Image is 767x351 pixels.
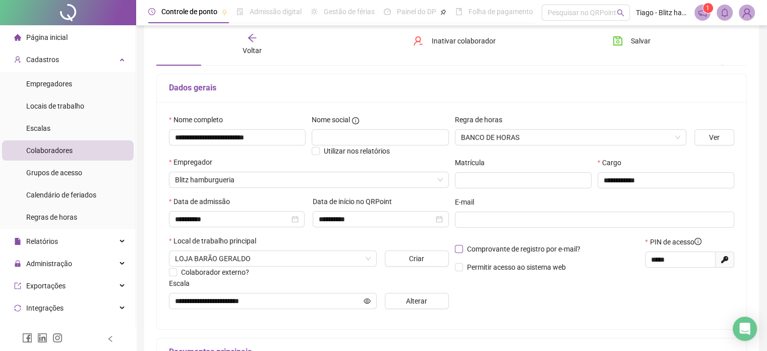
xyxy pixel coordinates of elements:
span: Grupos de acesso [26,169,82,177]
label: E-mail [455,196,481,208]
span: file-done [237,8,244,15]
span: Integrações [26,304,64,312]
span: Acesso à API [26,326,67,334]
label: Escala [169,278,196,289]
span: Administração [26,260,72,268]
label: Empregador [169,157,219,168]
span: Colaboradores [26,146,73,155]
button: Criar [385,250,449,267]
span: pushpin [221,9,227,15]
span: book [455,8,462,15]
label: Matrícula [455,157,491,168]
label: Data de admissão [169,196,237,207]
span: Nome social [312,114,350,125]
span: bell [720,8,729,17]
span: lock [14,260,21,267]
span: home [14,34,21,41]
span: instagram [52,333,63,343]
span: Controle de ponto [161,8,217,16]
span: dashboard [384,8,391,15]
span: PIN de acesso [650,236,701,247]
div: Open Intercom Messenger [733,317,757,341]
button: ellipsis [724,42,747,66]
span: linkedin [37,333,47,343]
span: search [617,9,624,17]
span: Locais de trabalho [26,102,84,110]
label: Local de trabalho principal [169,235,263,246]
span: Salvar [631,35,651,46]
span: 1 [706,5,710,12]
span: Regras de horas [26,213,77,221]
span: save [613,36,623,46]
span: user-delete [413,36,423,46]
label: Regra de horas [455,114,509,125]
span: Cadastros [26,56,59,64]
span: Colaborador externo? [181,268,249,276]
span: Página inicial [26,33,68,41]
span: BANCO DE HORAS [461,130,680,145]
span: Admissão digital [250,8,302,16]
span: Gestão de férias [324,8,375,16]
button: Salvar [605,33,658,49]
span: BLITZ BURGER [175,251,371,266]
label: Nome completo [169,114,229,125]
span: Ver [709,132,720,143]
span: Painel do DP [397,8,436,16]
span: sync [14,305,21,312]
span: Calendário de feriados [26,191,96,199]
span: sun [311,8,318,15]
span: info-circle [352,117,359,124]
span: Empregadores [26,80,72,88]
span: Tiago - Blitz hamburgueria [636,7,688,18]
span: Inativar colaborador [431,35,495,46]
img: 94420 [739,5,754,20]
button: Inativar colaborador [405,33,503,49]
span: Exportações [26,282,66,290]
span: clock-circle [148,8,155,15]
span: BLITZ HAMBURGUERIA LTDA [175,172,443,187]
span: Voltar [243,46,262,55]
span: user-add [14,56,21,63]
span: left [107,335,114,342]
sup: 1 [703,3,713,13]
button: Ver [694,129,734,145]
span: Alterar [406,295,427,307]
h5: Dados gerais [169,82,734,94]
span: Folha de pagamento [468,8,533,16]
span: Escalas [26,124,50,132]
label: Cargo [598,157,628,168]
span: info-circle [694,238,701,245]
button: Alterar [385,293,449,309]
span: eye [364,297,371,305]
span: Criar [409,253,424,264]
span: export [14,282,21,289]
span: Permitir acesso ao sistema web [467,263,566,271]
span: arrow-left [247,33,257,43]
span: Relatórios [26,237,58,245]
span: facebook [22,333,32,343]
span: notification [698,8,707,17]
span: Comprovante de registro por e-mail? [467,245,580,253]
label: Data de início no QRPoint [313,196,398,207]
span: Utilizar nos relatórios [324,147,390,155]
span: file [14,238,21,245]
span: pushpin [440,9,446,15]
